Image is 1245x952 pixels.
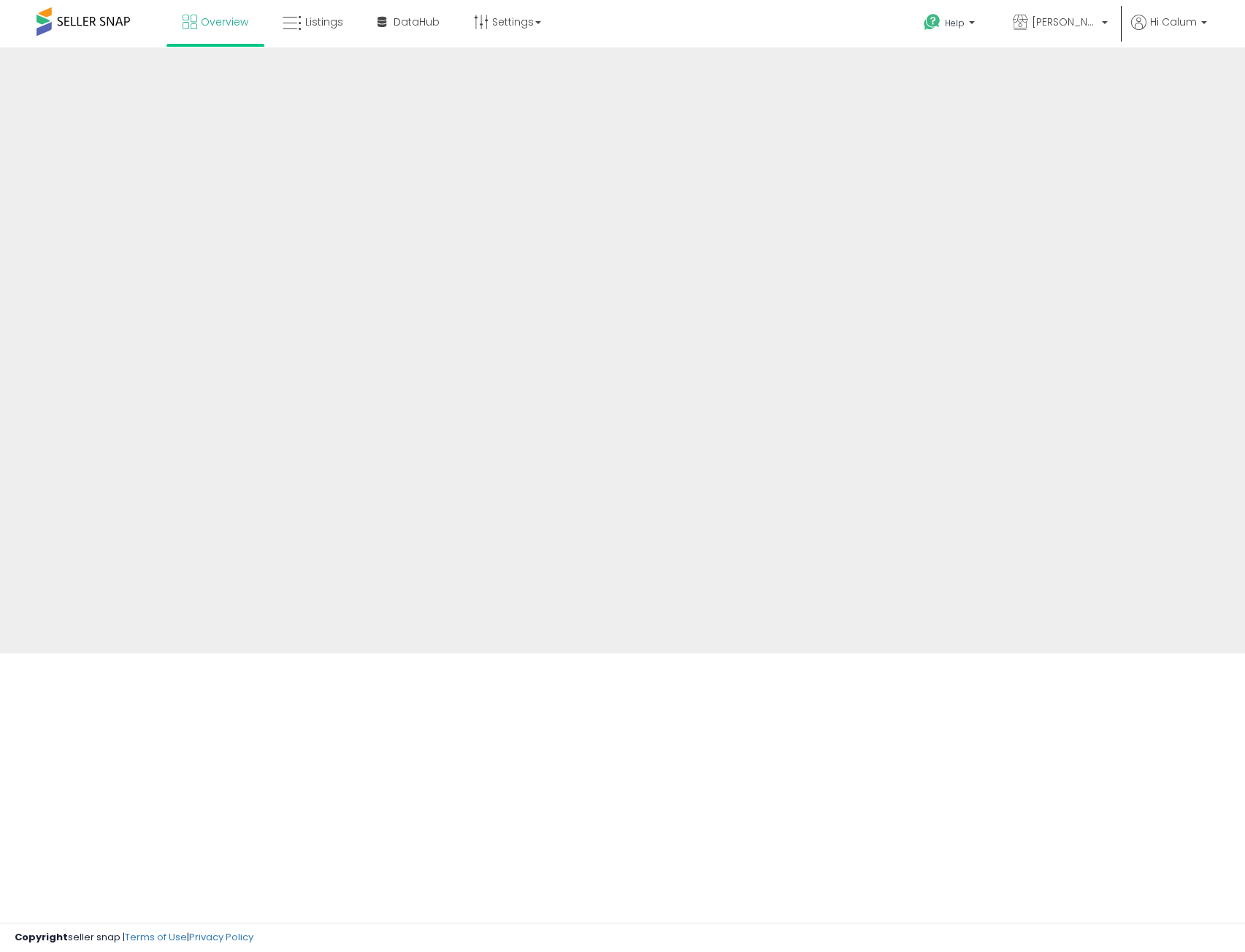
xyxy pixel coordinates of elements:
span: DataHub [394,15,440,29]
span: [PERSON_NAME] Essentials LLC [1032,15,1097,29]
span: Listings [305,15,343,29]
a: Help [912,2,989,47]
i: Get Help [923,13,941,31]
span: Help [945,17,965,29]
span: Overview [201,15,248,29]
span: Hi Calum [1150,15,1197,29]
a: Hi Calum [1131,15,1207,47]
